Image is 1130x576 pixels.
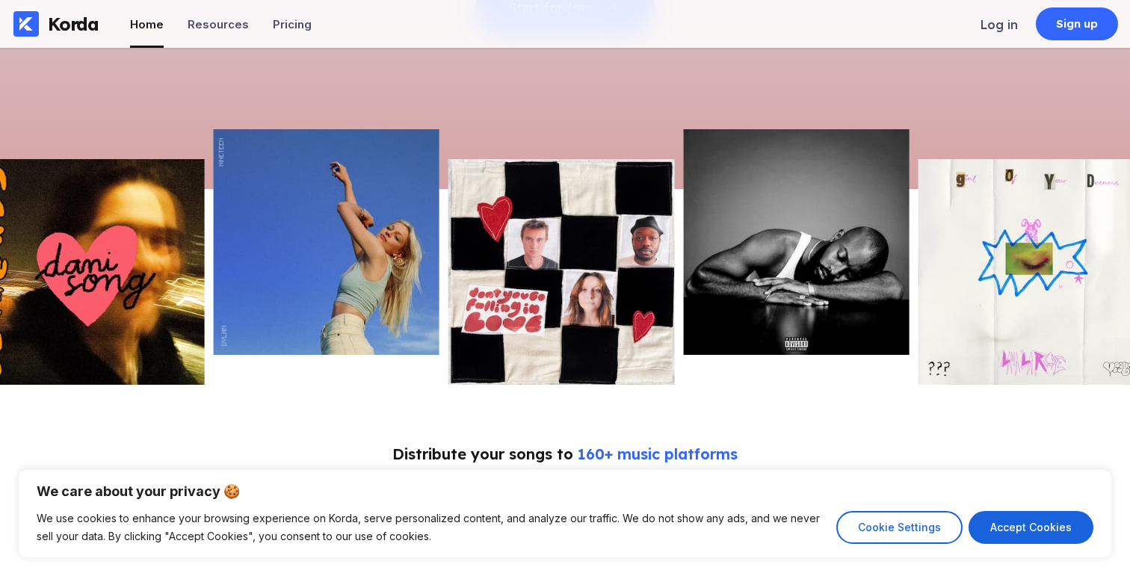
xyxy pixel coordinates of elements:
div: Pricing [273,17,312,31]
div: Resources [188,17,249,31]
div: Sign up [1056,16,1099,31]
p: We care about your privacy 🍪 [37,483,1093,501]
img: Picture of the author [448,159,674,385]
button: Cookie Settings [836,511,963,544]
div: Home [130,17,164,31]
p: We use cookies to enhance your browsing experience on Korda, serve personalized content, and anal... [37,510,825,545]
img: Picture of the author [214,129,439,355]
img: Picture of the author [683,129,909,355]
span: 160+ music platforms [578,445,738,463]
div: Distribute your songs to [392,445,738,463]
a: Sign up [1036,7,1118,40]
button: Accept Cookies [969,511,1093,544]
div: Log in [981,17,1018,32]
div: Korda [48,13,99,35]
